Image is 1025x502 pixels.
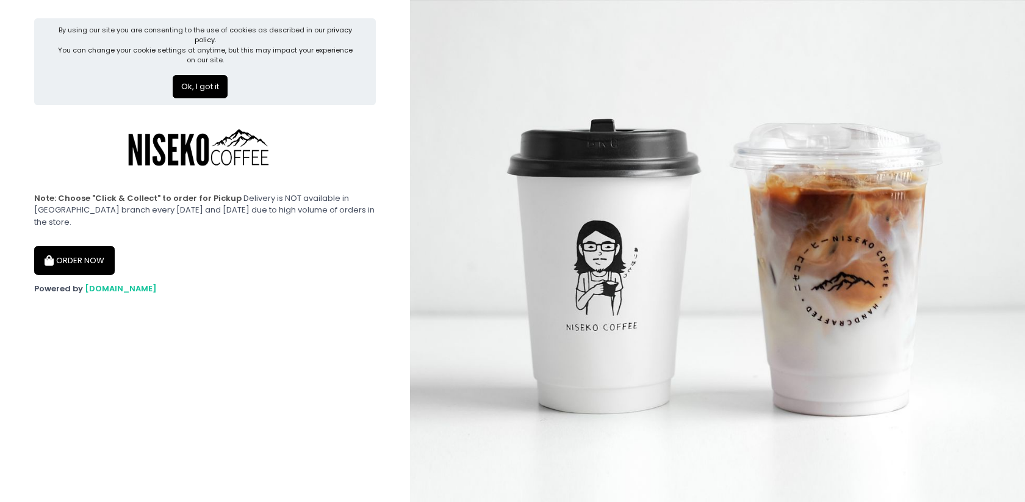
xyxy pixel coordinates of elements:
[85,283,157,294] a: [DOMAIN_NAME]
[173,75,228,98] button: Ok, I got it
[55,25,356,65] div: By using our site you are consenting to the use of cookies as described in our You can change you...
[112,113,295,184] img: Niseko Coffee
[34,192,242,204] b: Note: Choose "Click & Collect" to order for Pickup
[34,283,376,295] div: Powered by
[195,25,352,45] a: privacy policy.
[34,246,115,275] button: ORDER NOW
[34,192,376,228] div: Delivery is NOT available in [GEOGRAPHIC_DATA] branch every [DATE] and [DATE] due to high volume ...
